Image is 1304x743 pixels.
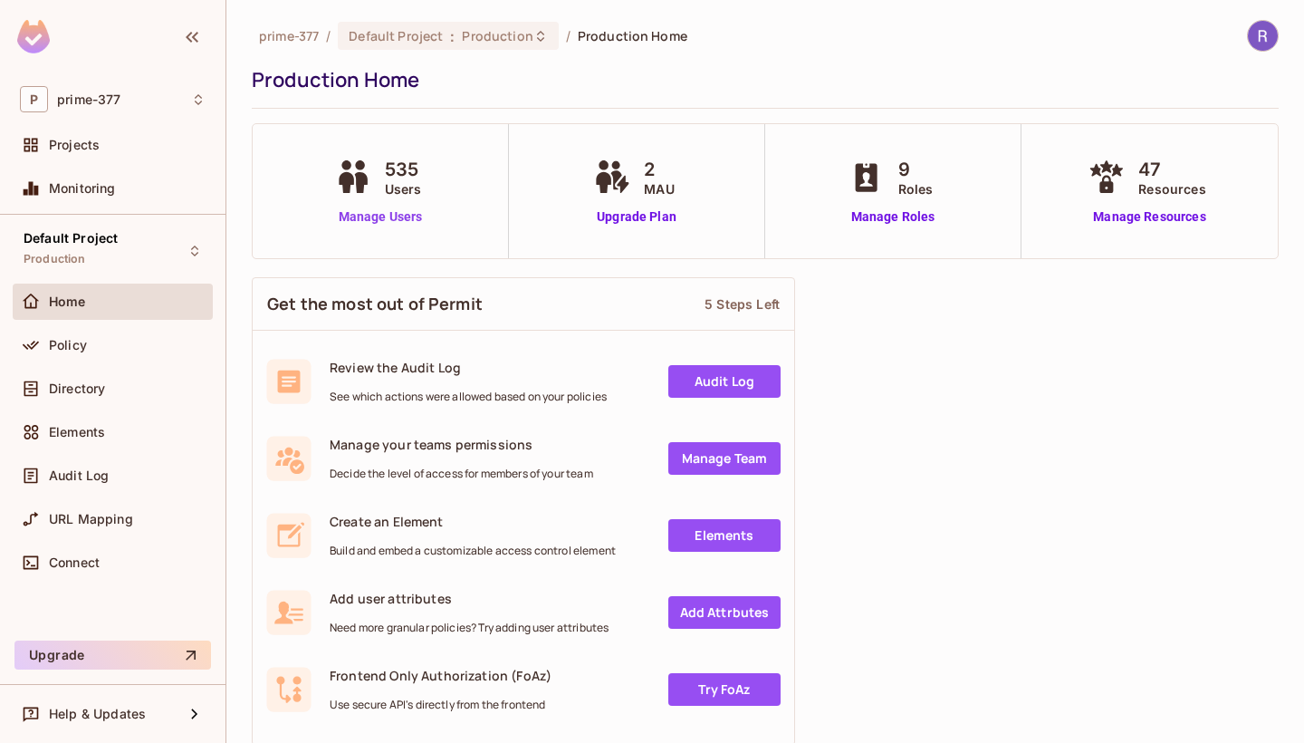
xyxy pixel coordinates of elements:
[259,27,319,44] span: the active workspace
[644,179,674,198] span: MAU
[49,707,146,721] span: Help & Updates
[14,641,211,670] button: Upgrade
[1248,21,1278,51] img: Ramon Cruz
[330,667,551,684] span: Frontend Only Authorization (FoAz)
[385,156,422,183] span: 535
[49,381,105,396] span: Directory
[898,156,934,183] span: 9
[330,513,616,530] span: Create an Element
[49,512,133,526] span: URL Mapping
[49,181,116,196] span: Monitoring
[24,252,86,266] span: Production
[668,365,781,398] a: Audit Log
[330,436,593,453] span: Manage your teams permissions
[1084,207,1214,227] a: Manage Resources
[1138,179,1205,198] span: Resources
[252,66,1270,93] div: Production Home
[349,27,443,44] span: Default Project
[49,138,100,152] span: Projects
[49,468,109,483] span: Audit Log
[49,555,100,570] span: Connect
[449,29,455,43] span: :
[668,673,781,706] a: Try FoAz
[330,390,607,404] span: See which actions were allowed based on your policies
[326,27,331,44] li: /
[17,20,50,53] img: SReyMgAAAABJRU5ErkJggg==
[330,467,593,481] span: Decide the level of access for members of your team
[330,359,607,376] span: Review the Audit Log
[898,179,934,198] span: Roles
[49,294,86,309] span: Home
[24,231,118,246] span: Default Project
[462,27,532,44] span: Production
[267,293,483,315] span: Get the most out of Permit
[330,698,551,712] span: Use secure API's directly from the frontend
[578,27,687,44] span: Production Home
[566,27,570,44] li: /
[20,86,48,112] span: P
[668,596,781,629] a: Add Attrbutes
[844,207,943,227] a: Manage Roles
[385,179,422,198] span: Users
[590,207,683,227] a: Upgrade Plan
[330,590,609,607] span: Add user attributes
[705,295,780,313] div: 5 Steps Left
[668,519,781,552] a: Elements
[331,207,431,227] a: Manage Users
[330,544,616,558] span: Build and embed a customizable access control element
[644,156,674,183] span: 2
[668,442,781,475] a: Manage Team
[49,425,105,439] span: Elements
[57,92,120,107] span: Workspace: prime-377
[49,338,87,352] span: Policy
[1138,156,1205,183] span: 47
[330,621,609,635] span: Need more granular policies? Try adding user attributes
